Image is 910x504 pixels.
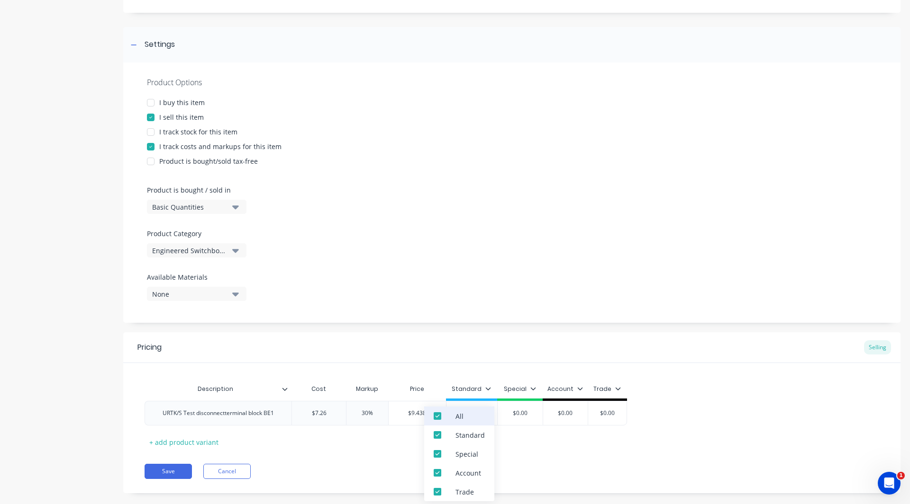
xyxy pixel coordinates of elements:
[145,464,192,479] button: Save
[147,77,877,88] div: Product Options
[147,272,246,282] label: Available Materials
[452,385,491,393] div: Standard
[147,229,242,239] label: Product Category
[152,246,228,256] div: Engineered Switchboards
[547,385,583,393] div: Account
[145,401,627,425] div: URTK/S Test disconnectterminal block BE1$7.2630%$9.438$9.438$0.00$0.00$0.00
[145,39,175,51] div: Settings
[455,468,481,478] div: Account
[145,377,286,401] div: Description
[291,380,346,398] div: Cost
[155,407,282,419] div: URTK/S Test disconnectterminal block BE1
[159,127,237,137] div: I track stock for this item
[292,401,346,425] div: $7.26
[137,342,162,353] div: Pricing
[593,385,621,393] div: Trade
[455,430,485,440] div: Standard
[147,200,246,214] button: Basic Quantities
[583,401,631,425] div: $0.00
[344,401,391,425] div: 30%
[864,340,891,354] div: Selling
[346,380,388,398] div: Markup
[159,112,204,122] div: I sell this item
[496,401,544,425] div: $0.00
[147,185,242,195] label: Product is bought / sold in
[455,449,478,459] div: Special
[152,289,228,299] div: None
[542,401,589,425] div: $0.00
[159,141,282,151] div: I track costs and markups for this item
[455,411,464,421] div: All
[145,380,291,398] div: Description
[159,97,205,107] div: I buy this item
[388,380,446,398] div: Price
[145,435,223,450] div: + add product variant
[152,202,228,212] div: Basic Quantities
[504,385,536,393] div: Special
[878,472,901,495] iframe: Intercom live chat
[203,464,251,479] button: Cancel
[897,472,905,479] span: 1
[446,401,498,425] div: $9.438
[389,401,446,425] div: $9.438
[147,287,246,301] button: None
[147,243,246,257] button: Engineered Switchboards
[455,487,474,497] div: Trade
[159,156,258,166] div: Product is bought/sold tax-free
